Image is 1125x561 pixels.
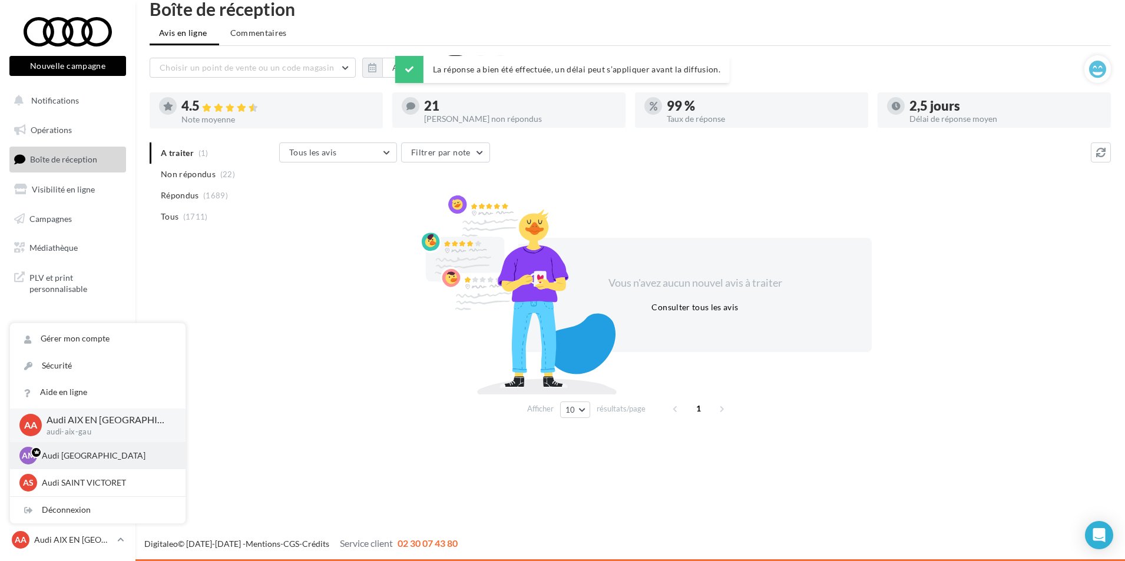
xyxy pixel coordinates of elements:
div: Note moyenne [181,115,373,124]
span: Commentaires [230,27,287,39]
span: 1 [689,399,708,418]
span: PLV et print personnalisable [29,270,121,295]
div: Déconnexion [10,497,186,523]
span: AA [24,419,37,432]
a: AA Audi AIX EN [GEOGRAPHIC_DATA] [9,529,126,551]
span: Boîte de réception [30,154,97,164]
div: 4.5 [181,99,373,113]
button: Au total [362,58,434,78]
a: PLV et print personnalisable [7,265,128,300]
button: Consulter tous les avis [647,300,743,314]
a: Boîte de réception [7,147,128,172]
a: Crédits [302,539,329,549]
a: Sécurité [10,353,186,379]
span: Non répondus [161,168,216,180]
span: (1689) [203,191,228,200]
a: Aide en ligne [10,379,186,406]
p: Audi SAINT VICTORET [42,477,171,489]
button: Notifications [7,88,124,113]
a: Gérer mon compte [10,326,186,352]
button: Au total [382,58,434,78]
button: Nouvelle campagne [9,56,126,76]
span: (1711) [183,212,208,221]
a: Opérations [7,118,128,142]
p: Audi AIX EN [GEOGRAPHIC_DATA] [34,534,113,546]
span: Service client [340,537,393,549]
div: Open Intercom Messenger [1085,521,1113,549]
span: 10 [565,405,575,414]
span: AS [23,477,34,489]
div: Tous [440,55,471,80]
span: (22) [220,170,235,179]
span: Notifications [31,95,79,105]
p: Audi [GEOGRAPHIC_DATA] [42,450,171,462]
div: [PERSON_NAME] non répondus [424,115,616,123]
span: Tous les avis [289,147,337,157]
a: CGS [283,539,299,549]
span: Opérations [31,125,72,135]
a: Mentions [246,539,280,549]
a: Visibilité en ligne [7,177,128,202]
div: Taux de réponse [667,115,859,123]
span: Choisir un point de vente ou un code magasin [160,62,334,72]
a: Digitaleo [144,539,178,549]
div: Délai de réponse moyen [909,115,1101,123]
span: AA [15,534,27,546]
div: 21 [424,99,616,112]
div: Vous n'avez aucun nouvel avis à traiter [594,275,796,291]
span: © [DATE]-[DATE] - - - [144,539,458,549]
a: Médiathèque [7,235,128,260]
button: Filtrer par note [401,142,490,162]
span: Afficher [527,403,554,414]
div: La réponse a bien été effectuée, un délai peut s’appliquer avant la diffusion. [395,56,730,83]
span: Tous [161,211,178,223]
span: Campagnes [29,213,72,223]
button: Tous les avis [279,142,397,162]
a: Campagnes [7,207,128,231]
span: Médiathèque [29,243,78,253]
div: 99 % [667,99,859,112]
span: résultats/page [597,403,646,414]
p: Audi AIX EN [GEOGRAPHIC_DATA] [47,413,167,427]
button: 10 [560,401,590,418]
span: Répondus [161,190,199,201]
button: Choisir un point de vente ou un code magasin [150,58,356,78]
span: Visibilité en ligne [32,184,95,194]
span: AM [22,450,35,462]
p: audi-aix-gau [47,427,167,437]
div: 2,5 jours [909,99,1101,112]
span: 02 30 07 43 80 [398,537,458,549]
